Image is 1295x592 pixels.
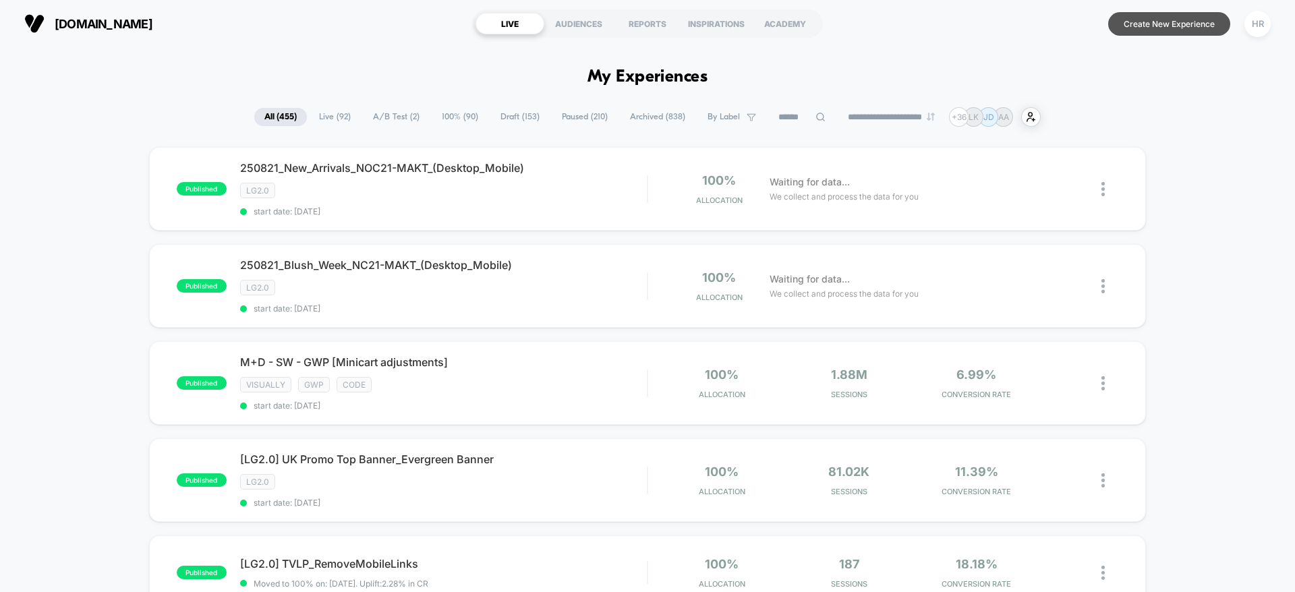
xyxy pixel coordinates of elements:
[177,473,227,487] span: published
[696,293,743,302] span: Allocation
[24,13,45,34] img: Visually logo
[177,279,227,293] span: published
[240,377,291,392] span: visually
[708,112,740,122] span: By Label
[699,390,745,399] span: Allocation
[1101,473,1105,487] img: close
[916,487,1037,496] span: CONVERSION RATE
[705,465,739,479] span: 100%
[20,13,156,34] button: [DOMAIN_NAME]
[240,355,647,369] span: M+D - SW - GWP [Minicart adjustments]
[705,367,739,382] span: 100%
[702,173,736,187] span: 100%
[240,498,647,508] span: start date: [DATE]
[240,161,647,175] span: 250821_New_Arrivals_NOC21-MAKT_(Desktop_Mobile)
[240,258,647,272] span: 250821_Blush_Week_NC21-MAKT_(Desktop_Mobile)
[298,377,330,392] span: gwp
[240,401,647,411] span: start date: [DATE]
[702,270,736,285] span: 100%
[828,465,869,479] span: 81.02k
[544,13,613,34] div: AUDIENCES
[240,452,647,466] span: [LG2.0] UK Promo Top Banner_Evergreen Banner
[309,108,361,126] span: Live ( 92 )
[254,108,307,126] span: All ( 455 )
[956,367,996,382] span: 6.99%
[770,175,850,189] span: Waiting for data...
[620,108,695,126] span: Archived ( 838 )
[751,13,819,34] div: ACADEMY
[55,17,152,31] span: [DOMAIN_NAME]
[240,206,647,216] span: start date: [DATE]
[789,487,910,496] span: Sessions
[682,13,751,34] div: INSPIRATIONS
[770,190,919,203] span: We collect and process the data for you
[1101,376,1105,390] img: close
[699,487,745,496] span: Allocation
[1240,10,1275,38] button: HR
[240,183,275,198] span: LG2.0
[956,557,998,571] span: 18.18%
[552,108,618,126] span: Paused ( 210 )
[831,367,867,382] span: 1.88M
[177,182,227,196] span: published
[1101,566,1105,580] img: close
[789,390,910,399] span: Sessions
[177,566,227,579] span: published
[240,474,275,490] span: LG2.0
[254,579,428,589] span: Moved to 100% on: [DATE] . Uplift: 2.28% in CR
[177,376,227,390] span: published
[916,390,1037,399] span: CONVERSION RATE
[240,557,647,570] span: [LG2.0] TVLP_RemoveMobileLinks
[955,465,998,479] span: 11.39%
[696,196,743,205] span: Allocation
[969,112,979,122] p: LK
[490,108,550,126] span: Draft ( 153 )
[587,67,708,87] h1: My Experiences
[1101,182,1105,196] img: close
[983,112,994,122] p: JD
[916,579,1037,589] span: CONVERSION RATE
[240,303,647,314] span: start date: [DATE]
[699,579,745,589] span: Allocation
[998,112,1009,122] p: AA
[770,287,919,300] span: We collect and process the data for you
[705,557,739,571] span: 100%
[949,107,969,127] div: + 36
[613,13,682,34] div: REPORTS
[1108,12,1230,36] button: Create New Experience
[839,557,859,571] span: 187
[789,579,910,589] span: Sessions
[432,108,488,126] span: 100% ( 90 )
[476,13,544,34] div: LIVE
[240,280,275,295] span: LG2.0
[770,272,850,287] span: Waiting for data...
[927,113,935,121] img: end
[337,377,372,392] span: code
[1101,279,1105,293] img: close
[1244,11,1271,37] div: HR
[363,108,430,126] span: A/B Test ( 2 )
